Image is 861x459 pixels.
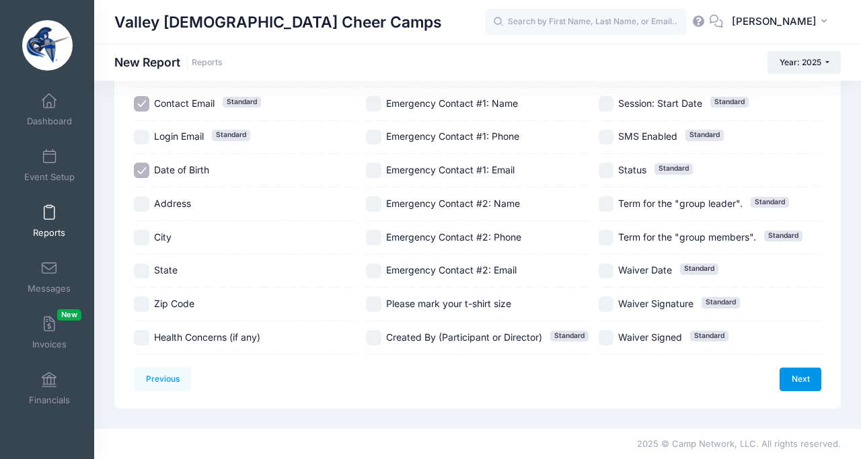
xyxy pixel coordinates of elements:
input: Waiver SignedStandard [599,330,614,345]
span: Year: 2025 [780,57,821,67]
span: Emergency Contact #1: Phone [386,130,519,142]
span: Waiver Date [618,264,672,276]
span: City [154,231,172,243]
span: [PERSON_NAME] [732,14,817,29]
a: Event Setup [17,142,81,189]
input: Emergency Contact #2: Email [366,263,381,279]
span: Term for the "group members". [618,231,756,243]
span: Emergency Contact #1: Name [386,97,518,109]
input: Waiver DateStandard [599,263,614,279]
input: Login EmailStandard [134,130,149,145]
input: Term for the "group members".Standard [599,230,614,245]
span: Event Setup [24,171,75,183]
h1: New Report [114,55,223,69]
span: Standard [654,163,693,174]
span: Standard [751,197,789,208]
span: Dashboard [27,116,72,127]
a: Previous [134,368,191,390]
input: Waiver SignatureStandard [599,296,614,312]
h1: Valley [DEMOGRAPHIC_DATA] Cheer Camps [114,7,442,38]
a: Dashboard [17,86,81,133]
input: Emergency Contact #1: Name [366,96,381,112]
span: Messages [28,283,71,294]
input: City [134,230,149,245]
input: Please mark your t-shirt size [366,296,381,312]
a: Financials [17,365,81,412]
span: Health Concerns (if any) [154,331,260,343]
span: Contact Email [154,97,215,109]
span: Address [154,198,191,209]
span: Standard [702,297,740,308]
span: Reports [33,227,65,239]
a: InvoicesNew [17,309,81,356]
input: Contact EmailStandard [134,96,149,112]
span: Waiver Signature [618,298,694,309]
span: Session: Start Date [618,97,702,109]
a: Reports [192,58,223,68]
span: Standard [764,231,802,241]
input: Search by First Name, Last Name, or Email... [485,9,687,36]
button: [PERSON_NAME] [723,7,841,38]
span: Standard [550,331,589,341]
span: 2025 © Camp Network, LLC. All rights reserved. [637,438,841,449]
span: SMS Enabled [618,130,677,142]
input: Emergency Contact #1: Phone [366,130,381,145]
span: Emergency Contact #2: Name [386,198,520,209]
a: Reports [17,198,81,245]
span: Standard [710,97,749,108]
img: Valley Christian Cheer Camps [22,20,73,71]
span: Standard [685,130,724,140]
span: Standard [223,97,261,108]
span: Standard [690,331,728,341]
span: Emergency Contact #2: Phone [386,231,521,243]
input: Address [134,196,149,212]
span: Emergency Contact #2: Email [386,264,517,276]
span: Financials [29,394,70,406]
a: Messages [17,253,81,300]
span: Created By (Participant or Director) [386,331,542,343]
span: Waiver Signed [618,331,682,343]
span: Please mark your t-shirt size [386,298,511,309]
span: Status [618,164,646,175]
span: New [57,309,81,321]
span: Date of Birth [154,164,209,175]
span: Standard [212,130,250,140]
input: Term for the "group leader".Standard [599,196,614,212]
input: Emergency Contact #1: Email [366,163,381,178]
a: Next [780,368,821,390]
input: SMS EnabledStandard [599,130,614,145]
input: Session: Start DateStandard [599,96,614,112]
span: State [154,264,178,276]
input: Zip Code [134,296,149,312]
span: Emergency Contact #1: Email [386,164,515,175]
span: Login Email [154,130,204,142]
input: Emergency Contact #2: Phone [366,230,381,245]
input: Health Concerns (if any) [134,330,149,345]
input: Emergency Contact #2: Name [366,196,381,212]
span: Invoices [32,339,67,350]
input: State [134,263,149,279]
span: Term for the "group leader". [618,198,743,209]
input: Created By (Participant or Director)Standard [366,330,381,345]
button: Year: 2025 [768,51,841,74]
span: Standard [680,263,718,274]
span: Zip Code [154,298,194,309]
input: StatusStandard [599,163,614,178]
input: Date of Birth [134,163,149,178]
